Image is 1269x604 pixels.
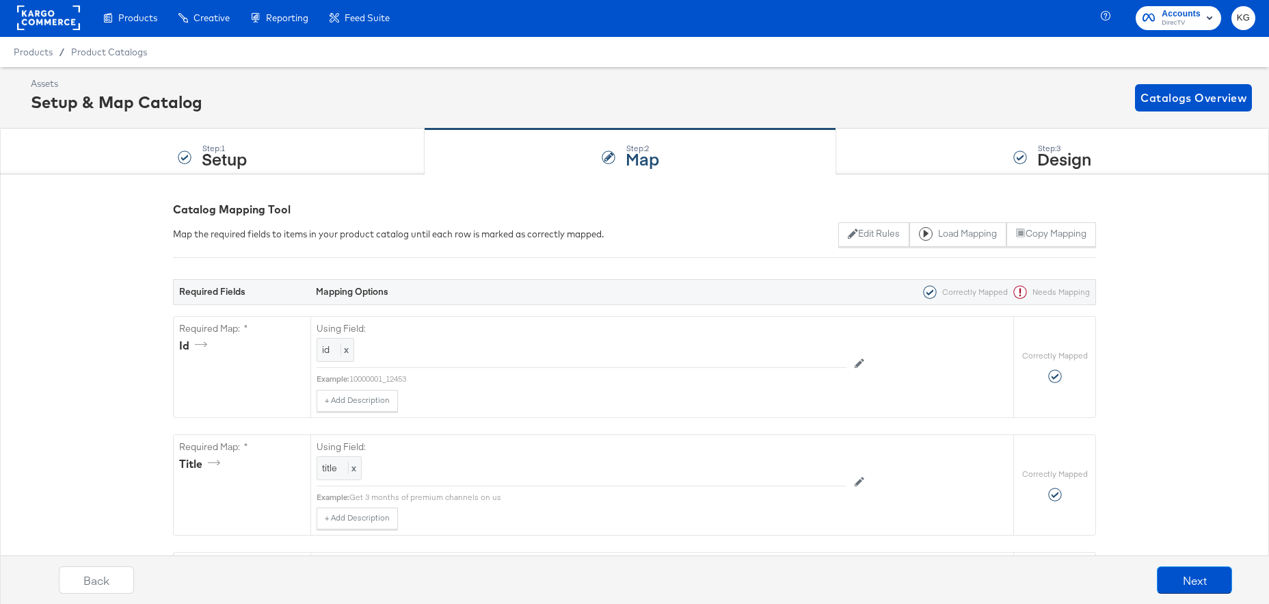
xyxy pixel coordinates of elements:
[317,492,349,503] div: Example:
[317,508,398,529] button: + Add Description
[349,492,846,503] div: Get 3 months of premium channels on us
[59,566,134,594] button: Back
[179,338,212,354] div: id
[340,343,349,356] span: x
[348,462,356,474] span: x
[317,441,846,454] label: Using Field:
[266,12,308,23] span: Reporting
[179,285,245,298] strong: Required Fields
[53,47,71,57] span: /
[918,285,1008,299] div: Correctly Mapped
[1135,84,1252,111] button: Catalogs Overview
[31,77,202,90] div: Assets
[193,12,230,23] span: Creative
[1008,285,1090,299] div: Needs Mapping
[179,322,305,335] label: Required Map: *
[202,144,247,153] div: Step: 1
[1022,469,1088,480] label: Correctly Mapped
[1037,147,1091,170] strong: Design
[322,343,330,356] span: id
[1157,566,1232,594] button: Next
[345,12,390,23] span: Feed Suite
[1136,6,1221,30] button: AccountsDirecTV
[322,462,337,474] span: title
[14,47,53,57] span: Products
[179,441,305,454] label: Required Map: *
[1037,144,1091,153] div: Step: 3
[349,373,846,384] div: 10000001_12453
[626,147,659,170] strong: Map
[1237,10,1250,26] span: KG
[1231,6,1255,30] button: KG
[71,47,147,57] a: Product Catalogs
[316,285,388,298] strong: Mapping Options
[1022,350,1088,361] label: Correctly Mapped
[1006,222,1096,247] button: Copy Mapping
[202,147,247,170] strong: Setup
[118,12,157,23] span: Products
[179,456,225,472] div: title
[838,222,909,247] button: Edit Rules
[173,202,1096,218] div: Catalog Mapping Tool
[1162,18,1201,29] span: DirecTV
[317,373,349,384] div: Example:
[173,228,604,241] div: Map the required fields to items in your product catalog until each row is marked as correctly ma...
[909,222,1006,247] button: Load Mapping
[1162,7,1201,21] span: Accounts
[626,144,659,153] div: Step: 2
[317,390,398,412] button: + Add Description
[1140,88,1246,107] span: Catalogs Overview
[317,322,846,335] label: Using Field:
[31,90,202,114] div: Setup & Map Catalog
